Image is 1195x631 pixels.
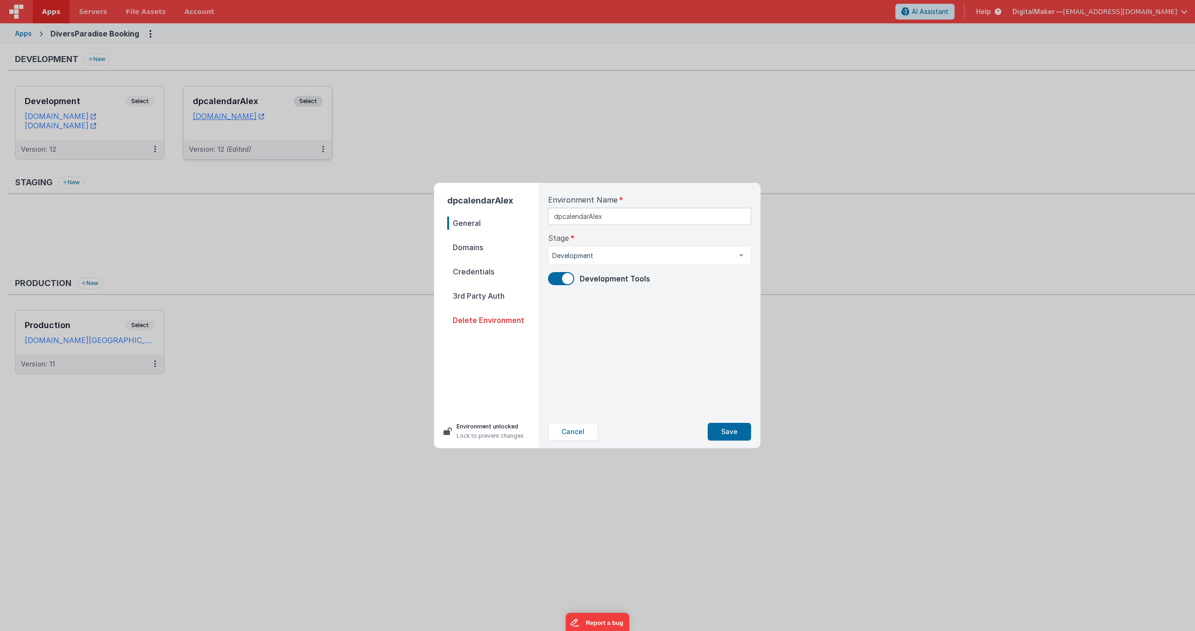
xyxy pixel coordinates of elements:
[708,423,751,441] button: Save
[447,314,539,327] span: Delete Environment
[457,431,524,441] p: Lock to prevent changes
[447,265,539,278] span: Credentials
[548,194,618,205] span: Environment Name
[447,289,539,302] span: 3rd Party Auth
[552,251,732,260] span: Development
[580,274,650,283] span: Development Tools
[447,194,539,207] h2: dpcalendarAlex
[447,241,539,254] span: Domains
[548,232,569,244] span: Stage
[548,423,598,441] button: Cancel
[447,217,539,230] span: General
[457,422,524,431] p: Environment unlocked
